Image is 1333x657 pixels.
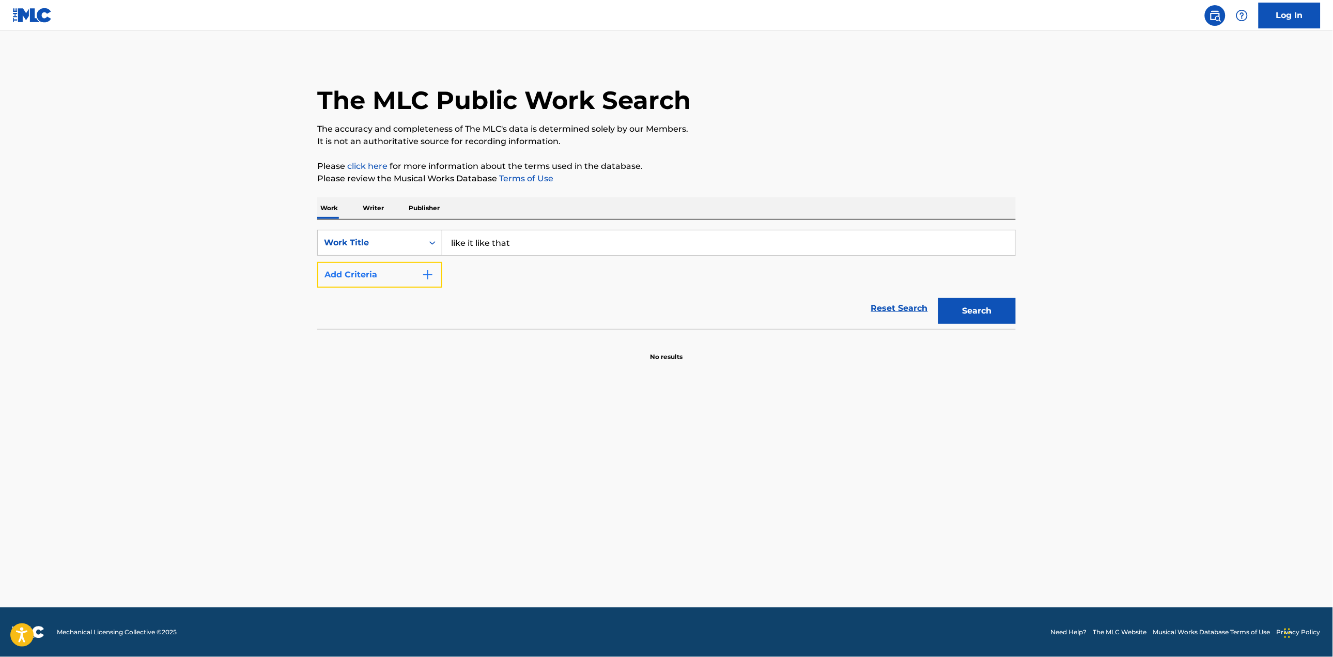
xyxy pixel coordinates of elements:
[324,237,417,249] div: Work Title
[1051,628,1087,637] a: Need Help?
[406,197,443,219] p: Publisher
[650,340,683,362] p: No results
[317,160,1016,173] p: Please for more information about the terms used in the database.
[1205,5,1226,26] a: Public Search
[12,626,44,638] img: logo
[57,628,177,637] span: Mechanical Licensing Collective © 2025
[1153,628,1270,637] a: Musical Works Database Terms of Use
[1236,9,1248,22] img: help
[1284,618,1291,649] div: Drag
[360,197,387,219] p: Writer
[317,197,341,219] p: Work
[1259,3,1321,28] a: Log In
[12,8,52,23] img: MLC Logo
[317,85,691,116] h1: The MLC Public Work Search
[317,173,1016,185] p: Please review the Musical Works Database
[1209,9,1221,22] img: search
[938,298,1016,324] button: Search
[1277,628,1321,637] a: Privacy Policy
[347,161,388,171] a: click here
[317,262,442,288] button: Add Criteria
[422,269,434,281] img: 9d2ae6d4665cec9f34b9.svg
[317,230,1016,329] form: Search Form
[866,297,933,320] a: Reset Search
[1232,5,1252,26] div: Help
[1093,628,1147,637] a: The MLC Website
[317,123,1016,135] p: The accuracy and completeness of The MLC's data is determined solely by our Members.
[497,174,553,183] a: Terms of Use
[1281,607,1333,657] iframe: Chat Widget
[317,135,1016,148] p: It is not an authoritative source for recording information.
